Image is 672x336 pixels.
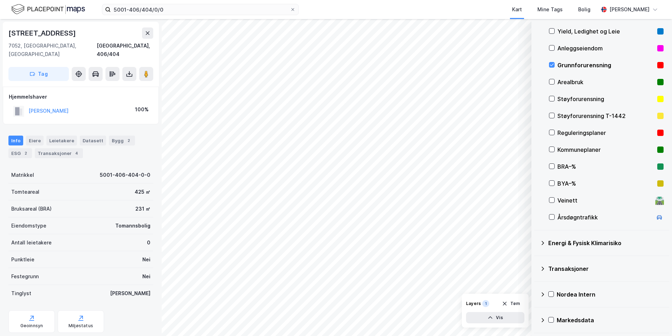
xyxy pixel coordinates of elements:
div: Energi & Fysisk Klimarisiko [548,239,664,247]
div: Geoinnsyn [20,323,43,329]
div: Eiendomstype [11,222,46,230]
div: Antall leietakere [11,238,52,247]
div: Støyforurensning [557,95,654,103]
div: 2 [22,150,29,157]
div: Miljøstatus [69,323,93,329]
div: Punktleie [11,255,34,264]
div: 2 [125,137,132,144]
div: Bolig [578,5,590,14]
div: Tomteareal [11,188,39,196]
img: logo.f888ab2527a4732fd821a326f86c7f29.svg [11,3,85,15]
div: Festegrunn [11,272,39,281]
div: 🛣️ [655,196,664,205]
div: [PERSON_NAME] [110,289,150,298]
div: Yield, Ledighet og Leie [557,27,654,36]
input: Søk på adresse, matrikkel, gårdeiere, leietakere eller personer [111,4,290,15]
div: Hjemmelshaver [9,93,153,101]
div: Reguleringsplaner [557,129,654,137]
div: Tinglyst [11,289,31,298]
div: 0 [147,238,150,247]
div: Datasett [80,136,106,145]
div: Arealbruk [557,78,654,86]
div: Bruksareal (BRA) [11,205,52,213]
div: Matrikkel [11,171,34,179]
div: 231 ㎡ [135,205,150,213]
div: Markedsdata [557,316,664,324]
div: 4 [73,150,80,157]
div: 1 [482,300,489,307]
div: BRA–% [557,162,654,171]
div: Bygg [109,136,135,145]
div: Transaksjoner [35,148,83,158]
div: ESG [8,148,32,158]
div: Nei [142,255,150,264]
div: [GEOGRAPHIC_DATA], 406/404 [97,42,153,58]
iframe: Chat Widget [637,302,672,336]
div: 7052, [GEOGRAPHIC_DATA], [GEOGRAPHIC_DATA] [8,42,97,58]
div: Nei [142,272,150,281]
div: Nordea Intern [557,290,664,299]
div: Leietakere [46,136,77,145]
div: Veinett [557,196,652,205]
div: 5001-406-404-0-0 [100,171,150,179]
div: BYA–% [557,179,654,188]
div: Eiere [26,136,44,145]
div: Støyforurensning T-1442 [557,112,654,120]
div: Årsdøgntrafikk [557,213,652,222]
div: Layers [466,301,481,306]
div: 425 ㎡ [135,188,150,196]
div: 100% [135,105,149,114]
div: Mine Tags [537,5,563,14]
button: Tøm [497,298,524,309]
div: Tomannsbolig [115,222,150,230]
div: Transaksjoner [548,265,664,273]
button: Tag [8,67,69,81]
div: [STREET_ADDRESS] [8,27,77,39]
button: Vis [466,312,524,323]
div: Anleggseiendom [557,44,654,52]
div: Grunnforurensning [557,61,654,69]
div: [PERSON_NAME] [609,5,650,14]
div: Kommuneplaner [557,145,654,154]
div: Kart [512,5,522,14]
div: Info [8,136,23,145]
